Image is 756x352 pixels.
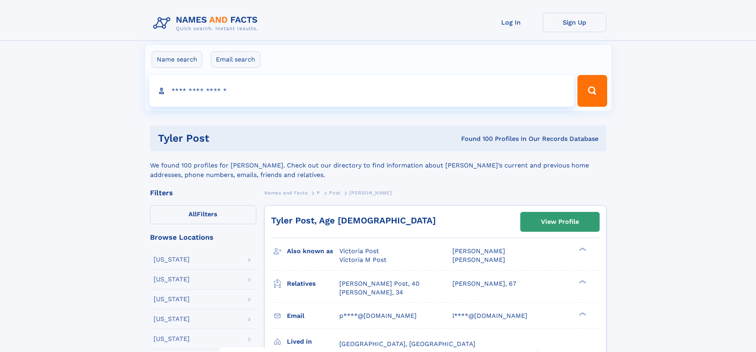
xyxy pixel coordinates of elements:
[150,205,256,224] label: Filters
[152,51,202,68] label: Name search
[150,151,606,180] div: We found 100 profiles for [PERSON_NAME]. Check out our directory to find information about [PERSO...
[452,247,505,255] span: [PERSON_NAME]
[154,336,190,342] div: [US_STATE]
[577,75,607,107] button: Search Button
[577,247,587,252] div: ❯
[211,51,260,68] label: Email search
[154,256,190,263] div: [US_STATE]
[349,190,392,196] span: [PERSON_NAME]
[452,256,505,264] span: [PERSON_NAME]
[452,279,516,288] a: [PERSON_NAME], 67
[541,213,579,231] div: View Profile
[317,188,320,198] a: P
[154,296,190,302] div: [US_STATE]
[158,133,335,143] h1: Tyler Post
[150,189,256,196] div: Filters
[339,288,403,297] a: [PERSON_NAME], 34
[287,277,339,290] h3: Relatives
[577,279,587,284] div: ❯
[317,190,320,196] span: P
[329,188,340,198] a: Post
[150,13,264,34] img: Logo Names and Facts
[287,244,339,258] h3: Also known as
[287,335,339,348] h3: Lived in
[154,276,190,283] div: [US_STATE]
[264,188,308,198] a: Names and Facts
[577,311,587,316] div: ❯
[335,135,598,143] div: Found 100 Profiles In Our Records Database
[329,190,340,196] span: Post
[189,210,197,218] span: All
[149,75,574,107] input: search input
[339,279,419,288] a: [PERSON_NAME] Post, 40
[543,13,606,32] a: Sign Up
[287,309,339,323] h3: Email
[150,234,256,241] div: Browse Locations
[521,212,599,231] a: View Profile
[154,316,190,322] div: [US_STATE]
[339,340,475,348] span: [GEOGRAPHIC_DATA], [GEOGRAPHIC_DATA]
[271,215,436,225] a: Tyler Post, Age [DEMOGRAPHIC_DATA]
[339,247,379,255] span: Victoria Post
[339,256,387,264] span: Victoria M Post
[479,13,543,32] a: Log In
